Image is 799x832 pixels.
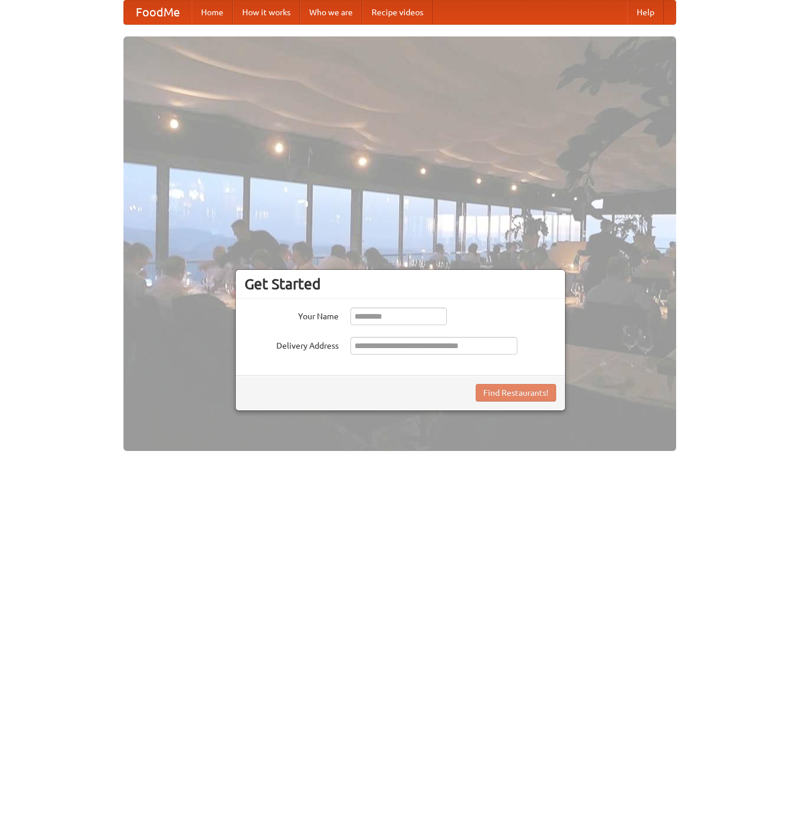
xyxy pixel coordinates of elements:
[245,337,339,352] label: Delivery Address
[192,1,233,24] a: Home
[476,384,556,402] button: Find Restaurants!
[245,308,339,322] label: Your Name
[300,1,362,24] a: Who we are
[627,1,664,24] a: Help
[245,275,556,293] h3: Get Started
[233,1,300,24] a: How it works
[124,1,192,24] a: FoodMe
[362,1,433,24] a: Recipe videos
